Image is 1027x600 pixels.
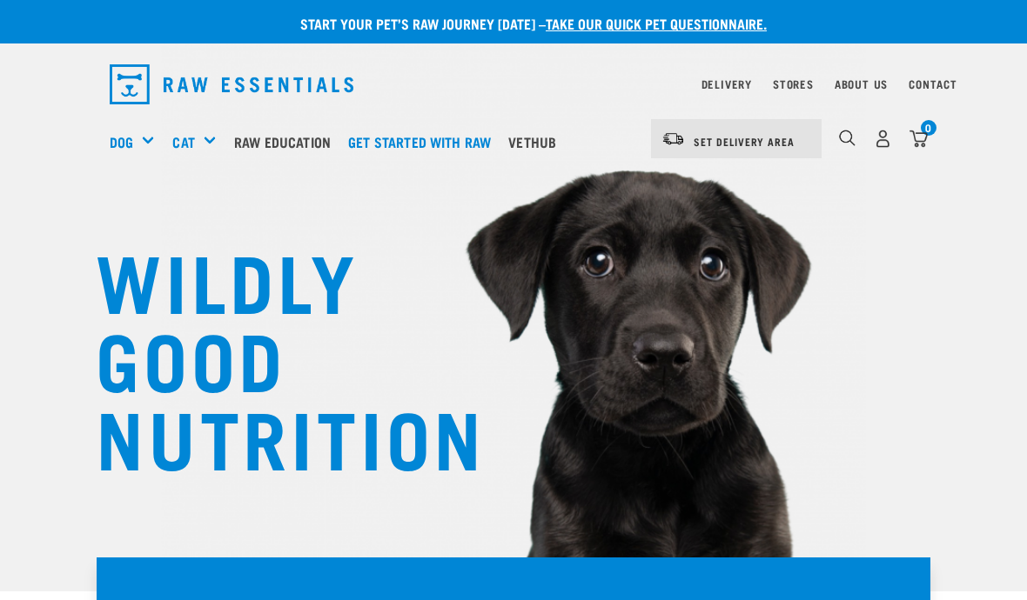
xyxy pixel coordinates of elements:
span: Set Delivery Area [694,138,795,144]
a: Raw Education [230,107,344,177]
a: Dog [110,131,133,152]
a: Get started with Raw [344,107,504,177]
nav: dropdown navigation [96,57,931,111]
a: Contact [909,81,957,87]
img: Raw Essentials Logo [110,64,353,104]
a: About Us [835,81,888,87]
div: 0 [921,120,936,136]
a: take our quick pet questionnaire. [546,19,767,27]
a: Vethub [504,107,569,177]
img: home-icon-1@2x.png [839,130,856,146]
img: home-icon@2x.png [910,130,928,148]
img: user.png [874,130,892,148]
img: van-moving.png [661,131,685,147]
h1: WILDLY GOOD NUTRITION [96,239,444,474]
a: Stores [773,81,814,87]
a: Cat [172,131,194,152]
a: Delivery [701,81,752,87]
